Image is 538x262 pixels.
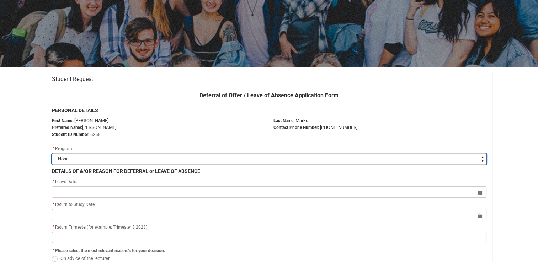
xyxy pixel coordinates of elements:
[273,117,486,124] p: Marks
[320,125,357,130] span: [PHONE_NUMBER]
[60,256,110,261] span: On advice of the lecturer
[52,131,265,138] p: 6255
[53,146,54,151] abbr: required
[273,118,294,123] b: Last Name:
[52,225,147,230] span: Return Trimester(for example: Trimester 3 2023)
[199,92,339,99] b: Deferral of Offer / Leave of Absence Application Form
[55,146,72,151] span: Program
[53,225,54,230] abbr: required
[53,202,54,207] abbr: required
[52,179,77,184] span: Leave Date:
[52,202,96,207] span: Return to Study Date:
[53,248,54,253] abbr: required
[53,179,54,184] abbr: required
[52,117,265,124] p: [PERSON_NAME]
[55,248,165,253] span: Please select the most relevant reason/s for your decision:
[52,125,82,130] strong: Preferred Name:
[52,108,98,113] b: PERSONAL DETAILS
[52,118,73,123] strong: First Name:
[273,125,319,130] b: Contact Phone Number:
[52,168,200,174] b: DETAILS OF &/OR REASON FOR DEFERRAL or LEAVE OF ABSENCE
[52,132,89,137] strong: Student ID Number:
[82,125,116,130] span: [PERSON_NAME]
[52,76,93,83] span: Student Request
